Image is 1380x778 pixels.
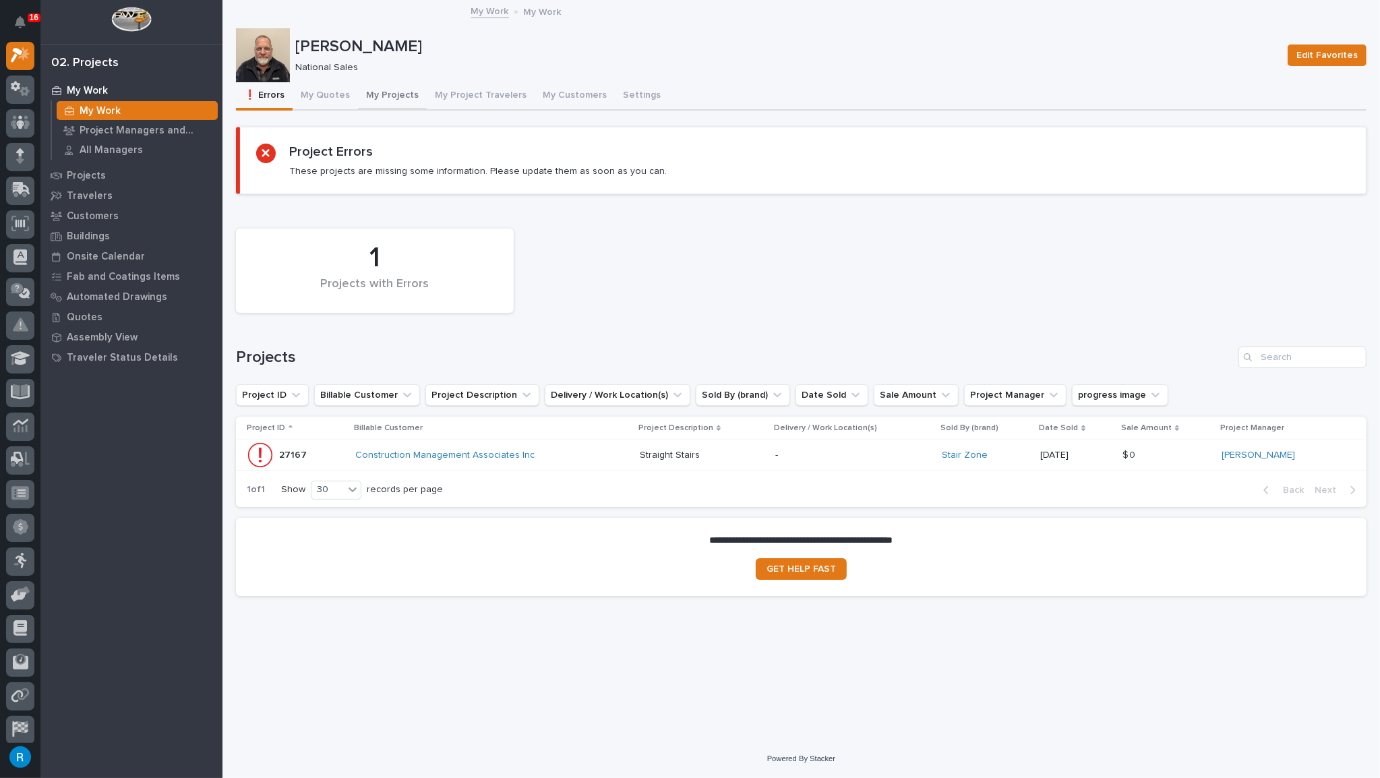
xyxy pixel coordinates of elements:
button: My Projects [358,82,427,111]
div: 1 [259,241,491,275]
button: Project ID [236,384,309,406]
a: Projects [40,165,222,185]
p: Fab and Coatings Items [67,271,180,283]
a: Automated Drawings [40,287,222,307]
p: 16 [30,13,38,22]
p: - [775,450,931,461]
a: Stair Zone [942,450,988,461]
p: All Managers [80,144,143,156]
img: Workspace Logo [111,7,151,32]
div: 02. Projects [51,56,119,71]
input: Search [1238,347,1367,368]
p: Project Manager [1220,421,1284,436]
button: Next [1309,484,1367,496]
p: [DATE] [1040,450,1112,461]
button: Billable Customer [314,384,420,406]
span: Edit Favorites [1296,47,1358,63]
button: My Customers [535,82,615,111]
p: 1 of 1 [236,473,276,506]
a: Fab and Coatings Items [40,266,222,287]
a: Buildings [40,226,222,246]
p: Project Managers and Engineers [80,125,212,137]
p: Show [281,484,305,496]
p: Project ID [247,421,285,436]
p: Billable Customer [354,421,423,436]
div: 30 [311,483,344,497]
p: Customers [67,210,119,222]
button: My Project Travelers [427,82,535,111]
h1: Projects [236,348,1233,367]
a: Customers [40,206,222,226]
a: [PERSON_NAME] [1222,450,1295,461]
span: Next [1315,484,1344,496]
p: [PERSON_NAME] [295,37,1277,57]
p: Date Sold [1039,421,1078,436]
button: Delivery / Work Location(s) [545,384,690,406]
a: GET HELP FAST [756,558,847,580]
p: Delivery / Work Location(s) [774,421,877,436]
a: Construction Management Associates Inc [355,450,535,461]
button: Notifications [6,8,34,36]
p: Quotes [67,311,102,324]
button: Project Manager [964,384,1067,406]
p: Sold By (brand) [940,421,998,436]
p: Onsite Calendar [67,251,145,263]
span: GET HELP FAST [767,564,836,574]
tr: 2716727167 Construction Management Associates Inc Straight StairsStraight Stairs -Stair Zone [DAT... [236,440,1367,470]
button: Sale Amount [874,384,959,406]
a: Traveler Status Details [40,347,222,367]
p: $ 0 [1122,447,1138,461]
a: My Work [471,3,509,18]
p: Project Description [638,421,713,436]
a: Assembly View [40,327,222,347]
p: Automated Drawings [67,291,167,303]
button: ❗ Errors [236,82,293,111]
a: Powered By Stacker [767,754,835,762]
p: Buildings [67,231,110,243]
button: My Quotes [293,82,358,111]
div: Notifications16 [17,16,34,38]
a: All Managers [52,140,222,159]
p: My Work [67,85,108,97]
h2: Project Errors [289,144,373,160]
p: records per page [367,484,443,496]
a: Travelers [40,185,222,206]
p: Assembly View [67,332,138,344]
a: My Work [40,80,222,100]
p: National Sales [295,62,1271,73]
p: Sale Amount [1121,421,1172,436]
button: progress image [1072,384,1168,406]
p: Travelers [67,190,113,202]
p: Projects [67,170,106,182]
button: Date Sold [796,384,868,406]
p: Traveler Status Details [67,352,178,364]
p: These projects are missing some information. Please update them as soon as you can. [289,165,667,177]
a: Project Managers and Engineers [52,121,222,140]
a: Quotes [40,307,222,327]
button: Sold By (brand) [696,384,790,406]
span: Back [1275,484,1304,496]
p: My Work [80,105,121,117]
button: Back [1253,484,1309,496]
a: Onsite Calendar [40,246,222,266]
p: Straight Stairs [640,447,702,461]
button: Project Description [425,384,539,406]
a: My Work [52,101,222,120]
div: Projects with Errors [259,277,491,305]
p: 27167 [279,447,309,461]
p: My Work [524,3,562,18]
button: users-avatar [6,743,34,771]
button: Edit Favorites [1288,44,1367,66]
button: Settings [615,82,669,111]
